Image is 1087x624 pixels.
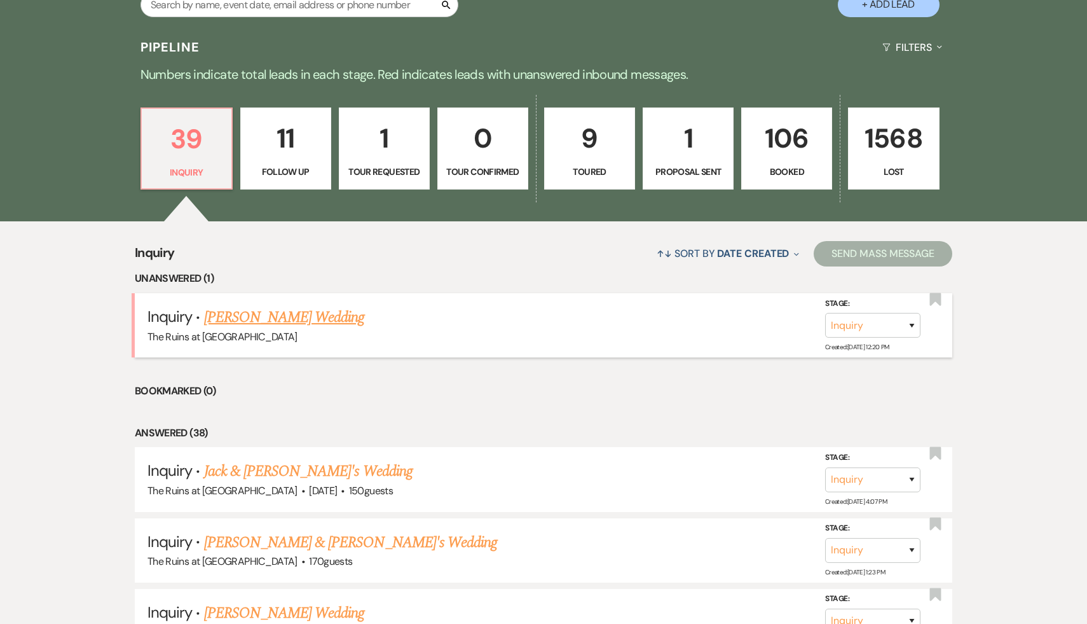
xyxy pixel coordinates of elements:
p: 0 [446,117,520,160]
p: Numbers indicate total leads in each stage. Red indicates leads with unanswered inbound messages. [86,64,1001,85]
span: The Ruins at [GEOGRAPHIC_DATA] [147,330,297,343]
span: 150 guests [349,484,393,497]
p: 1 [651,117,725,160]
span: Inquiry [147,602,192,622]
button: Send Mass Message [814,241,952,267]
p: Tour Confirmed [446,165,520,179]
p: 106 [749,117,824,160]
button: Filters [877,31,947,64]
span: ↑↓ [657,247,672,260]
p: 1 [347,117,421,160]
label: Stage: [825,451,920,465]
a: Jack & [PERSON_NAME]'s Wedding [204,460,413,483]
a: 1568Lost [848,107,939,190]
a: 0Tour Confirmed [437,107,528,190]
a: 39Inquiry [140,107,233,190]
span: 170 guests [309,555,352,568]
p: 39 [149,118,224,160]
button: Sort By Date Created [652,237,804,270]
span: The Ruins at [GEOGRAPHIC_DATA] [147,555,297,568]
span: Inquiry [147,461,192,480]
p: Inquiry [149,165,224,179]
span: [DATE] [309,484,337,497]
h3: Pipeline [140,38,200,56]
a: 1Proposal Sent [643,107,734,190]
span: Inquiry [147,307,192,326]
p: Lost [856,165,931,179]
li: Unanswered (1) [135,270,952,287]
li: Bookmarked (0) [135,383,952,399]
span: Created: [DATE] 1:23 PM [825,568,885,576]
li: Answered (38) [135,425,952,441]
a: [PERSON_NAME] & [PERSON_NAME]'s Wedding [204,531,498,554]
label: Stage: [825,592,920,606]
p: 1568 [856,117,931,160]
span: Inquiry [147,532,192,551]
a: 11Follow Up [240,107,331,190]
span: The Ruins at [GEOGRAPHIC_DATA] [147,484,297,497]
a: 9Toured [544,107,635,190]
p: 9 [552,117,627,160]
span: Created: [DATE] 4:07 PM [825,497,887,505]
p: Proposal Sent [651,165,725,179]
label: Stage: [825,522,920,536]
a: 106Booked [741,107,832,190]
p: Toured [552,165,627,179]
p: 11 [249,117,323,160]
span: Inquiry [135,243,175,270]
p: Booked [749,165,824,179]
span: Date Created [717,247,789,260]
p: Tour Requested [347,165,421,179]
p: Follow Up [249,165,323,179]
a: 1Tour Requested [339,107,430,190]
label: Stage: [825,296,920,310]
a: [PERSON_NAME] Wedding [204,306,365,329]
span: Created: [DATE] 12:20 PM [825,343,889,351]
